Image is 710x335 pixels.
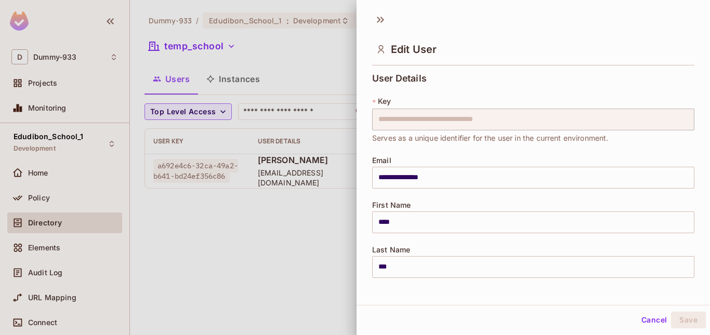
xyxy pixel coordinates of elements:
button: Cancel [637,312,671,328]
span: Last Name [372,246,410,254]
span: Serves as a unique identifier for the user in the current environment. [372,132,609,144]
span: Key [378,97,391,105]
span: Email [372,156,391,165]
button: Save [671,312,706,328]
span: User Details [372,73,427,84]
span: Edit User [391,43,437,56]
span: First Name [372,201,411,209]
